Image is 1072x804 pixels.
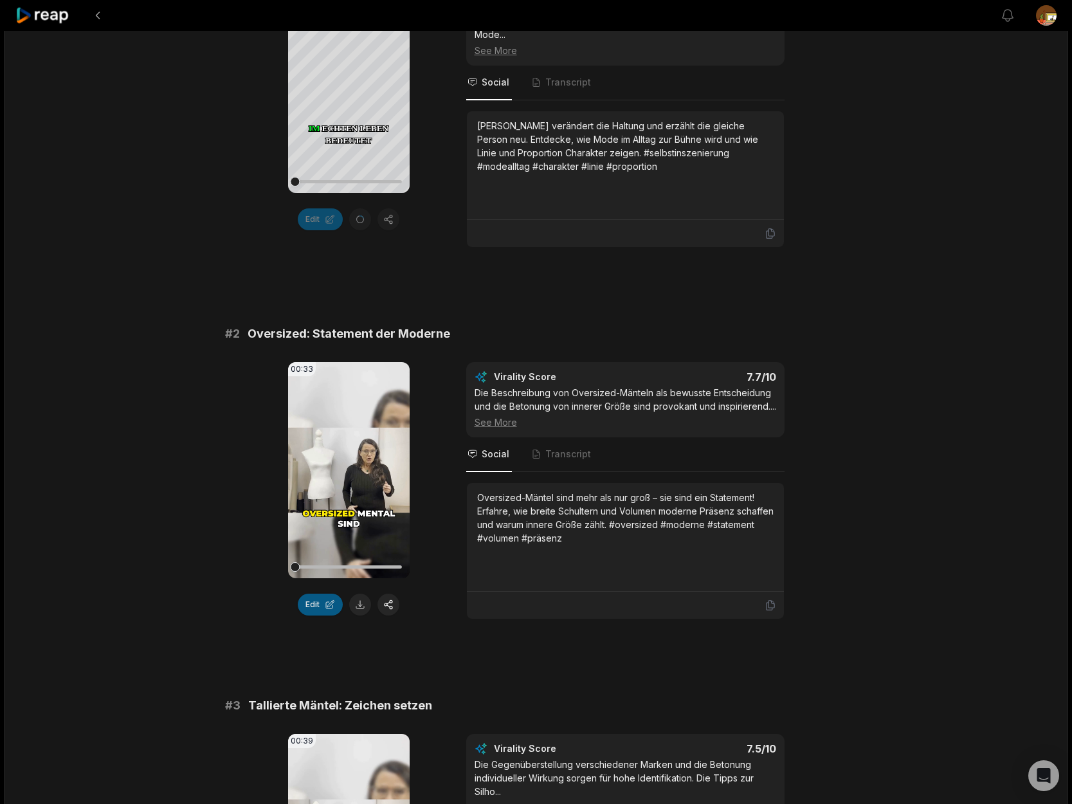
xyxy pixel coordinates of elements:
span: Tallierte Mäntel: Zeichen setzen [248,697,432,715]
div: 7.7 /10 [638,370,776,383]
span: # 2 [225,325,240,343]
span: # 3 [225,697,241,715]
div: See More [475,44,776,57]
button: Edit [298,208,343,230]
video: Your browser does not support mp4 format. [288,362,410,578]
span: Transcript [545,76,591,89]
div: [PERSON_NAME] verändert die Haltung und erzählt die gleiche Person neu. Entdecke, wie Mode im All... [477,119,774,173]
nav: Tabs [466,66,785,100]
div: 7.5 /10 [638,742,776,755]
nav: Tabs [466,437,785,472]
span: Social [482,448,509,461]
div: Open Intercom Messenger [1028,760,1059,791]
button: Edit [298,594,343,616]
span: Transcript [545,448,591,461]
span: Oversized: Statement der Moderne [248,325,450,343]
div: Virality Score [494,370,632,383]
div: Oversized-Mäntel sind mehr als nur groß – sie sind ein Statement! Erfahre, wie breite Schultern u... [477,491,774,545]
div: Die Beschreibung von Oversized-Mänteln als bewusste Entscheidung und die Betonung von innerer Grö... [475,386,776,429]
span: Social [482,76,509,89]
div: See More [475,416,776,429]
div: Virality Score [494,742,632,755]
